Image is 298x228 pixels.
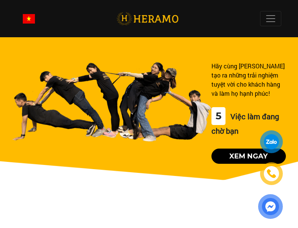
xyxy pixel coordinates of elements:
button: Xem ngay [211,149,286,164]
img: vn-flag.png [23,14,35,24]
div: Hãy cùng [PERSON_NAME] tạo ra những trải nghiệm tuyệt vời cho khách hàng và làm họ hạnh phúc! [211,62,286,98]
img: logo [117,11,178,27]
div: 5 [211,107,225,125]
img: phone-icon [266,168,277,179]
img: banner [12,62,211,142]
span: Việc làm đang chờ bạn [211,111,279,136]
a: phone-icon [261,163,282,184]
